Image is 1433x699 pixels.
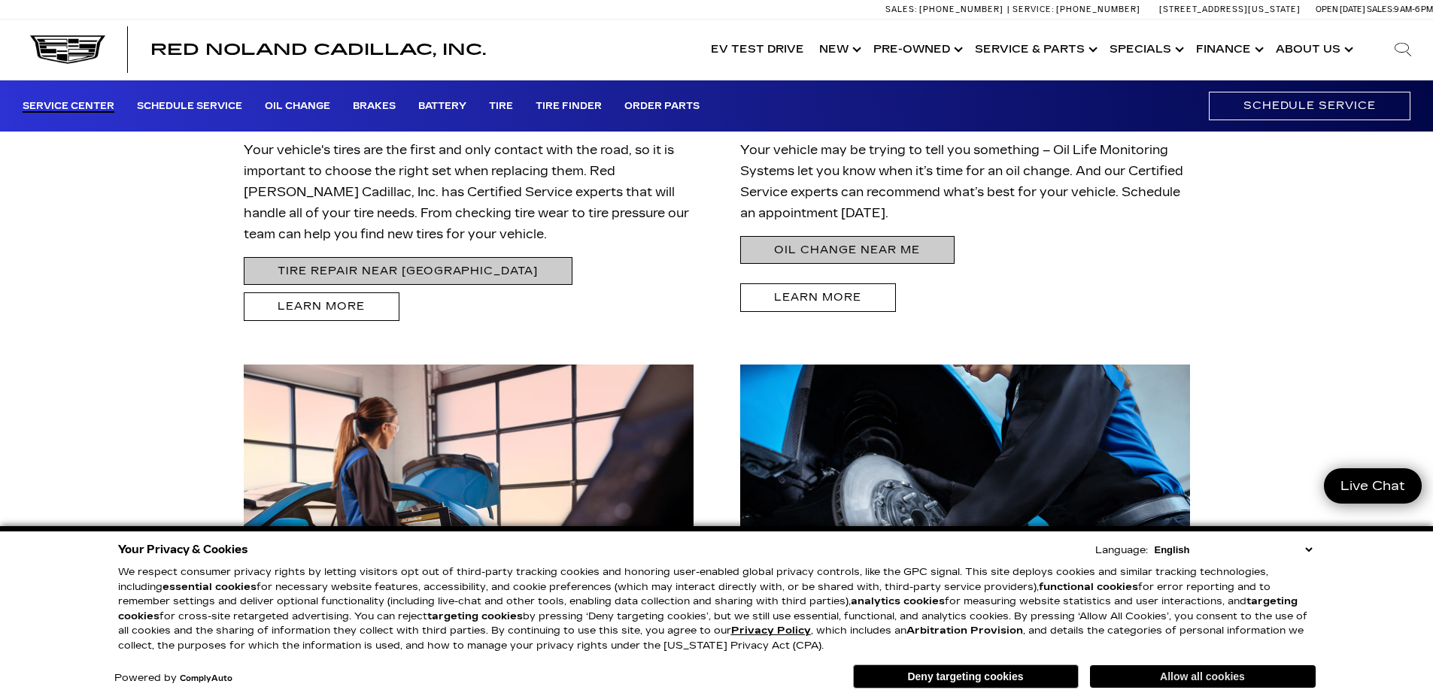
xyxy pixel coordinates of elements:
a: [STREET_ADDRESS][US_STATE] [1159,5,1301,14]
div: Language: [1095,546,1148,555]
u: Privacy Policy [731,625,811,637]
div: Powered by [114,673,232,683]
a: About Us [1268,20,1358,80]
span: [PHONE_NUMBER] [1056,5,1140,14]
a: Oil Change near Me [740,236,955,264]
a: Battery [418,101,466,113]
span: Your Privacy & Cookies [118,539,248,560]
img: Service technician replacing brakes [740,365,1190,664]
a: Pre-Owned [866,20,967,80]
span: [PHONE_NUMBER] [919,5,1003,14]
a: Live Chat [1324,468,1422,504]
a: Learn More [244,292,400,320]
strong: targeting cookies [427,610,523,622]
button: Deny targeting cookies [853,664,1079,688]
p: Your vehicle may be trying to tell you something – Oil Life Monitoring Systems let you know when ... [740,140,1190,224]
strong: functional cookies [1039,581,1138,593]
span: Live Chat [1333,477,1413,495]
span: Sales: [885,5,917,14]
span: Service: [1013,5,1054,14]
a: Specials [1102,20,1189,80]
span: Red Noland Cadillac, Inc. [150,41,486,59]
img: A closeup shot of a service technician's hand replacing a car battery [244,365,694,664]
a: Tire Repair near [GEOGRAPHIC_DATA] [244,257,573,285]
a: Finance [1189,20,1268,80]
a: New [812,20,866,80]
a: Schedule Service [137,101,242,113]
a: Oil Change [265,101,330,113]
p: Your vehicle's tires are the first and only contact with the road, so it is important to choose t... [244,140,694,245]
strong: essential cookies [162,581,257,593]
div: Search [1373,20,1433,80]
a: Sales: [PHONE_NUMBER] [885,5,1007,14]
a: ComplyAuto [180,674,232,683]
a: EV Test Drive [703,20,812,80]
button: Allow all cookies [1090,665,1316,688]
a: Service & Parts [967,20,1102,80]
a: Service Center [23,101,114,113]
a: Service: [PHONE_NUMBER] [1007,5,1144,14]
span: Open [DATE] [1316,5,1365,14]
a: Schedule Service [1209,92,1410,120]
strong: targeting cookies [118,595,1298,622]
strong: Arbitration Provision [906,625,1023,637]
span: Sales: [1367,5,1394,14]
a: Learn More [740,283,897,311]
a: Tire [489,101,513,113]
strong: analytics cookies [851,595,945,607]
a: Red Noland Cadillac, Inc. [150,42,486,57]
img: Cadillac Dark Logo with Cadillac White Text [30,35,105,64]
p: We respect consumer privacy rights by letting visitors opt out of third-party tracking cookies an... [118,565,1316,653]
a: Tire Finder [536,101,602,113]
select: Language Select [1151,543,1316,557]
span: 9 AM-6 PM [1394,5,1433,14]
a: Brakes [353,101,396,113]
a: Order Parts [624,101,700,113]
